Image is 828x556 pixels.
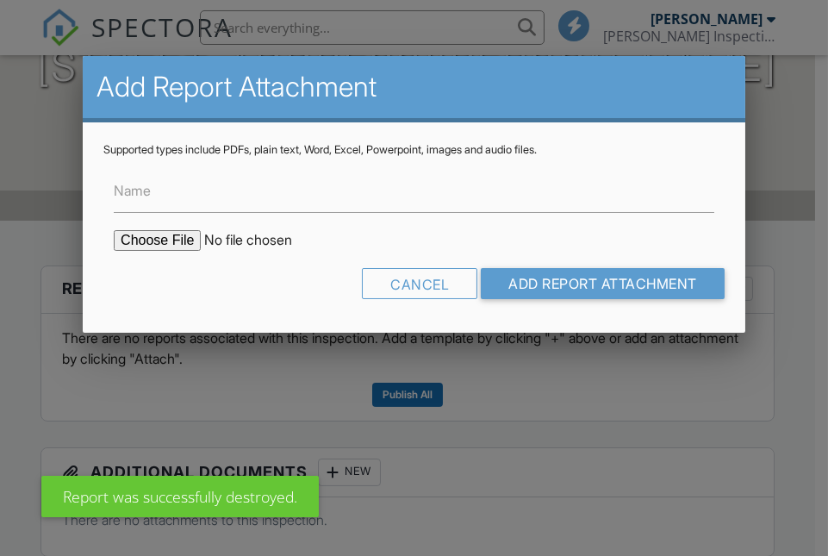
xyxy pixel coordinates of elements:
[96,70,732,104] h2: Add Report Attachment
[362,268,477,299] div: Cancel
[41,476,319,517] div: Report was successfully destroyed.
[103,143,725,157] div: Supported types include PDFs, plain text, Word, Excel, Powerpoint, images and audio files.
[114,181,151,200] label: Name
[481,268,725,299] input: Add Report Attachment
